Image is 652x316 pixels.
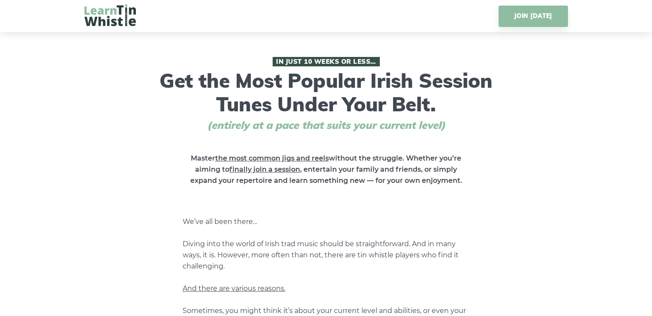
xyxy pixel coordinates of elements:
a: JOIN [DATE] [499,6,568,27]
h1: Get the Most Popular Irish Session Tunes Under Your Belt. [157,57,496,131]
span: finally join a session [229,165,300,173]
img: LearnTinWhistle.com [84,4,136,26]
strong: Master without the struggle. Whether you’re aiming to , entertain your family and friends, or sim... [190,154,462,185]
span: the most common jigs and reels [215,154,329,162]
span: And there are various reasons. [183,284,285,292]
span: (entirely at a pace that suits your current level) [191,119,461,131]
span: In Just 10 Weeks or Less… [273,57,380,66]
